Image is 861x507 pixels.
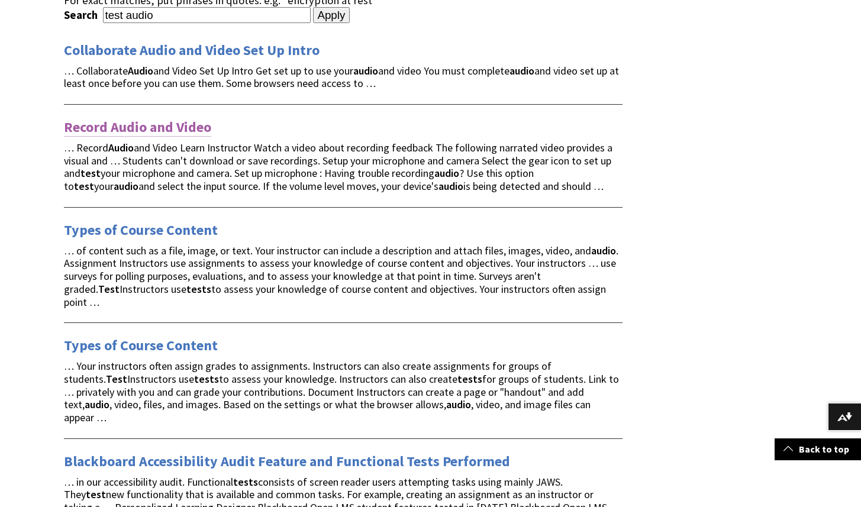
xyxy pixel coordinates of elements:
[108,141,134,154] strong: Audio
[233,475,258,489] strong: tests
[434,166,459,180] strong: audio
[353,64,378,77] strong: audio
[85,398,109,411] strong: audio
[86,487,106,501] strong: test
[64,118,211,137] a: Record Audio and Video
[80,166,101,180] strong: test
[106,372,127,386] strong: Test
[457,372,482,386] strong: tests
[128,64,153,77] strong: Audio
[64,244,618,309] span: … of content such as a file, image, or text. Your instructor can include a description and attach...
[74,179,94,193] strong: test
[186,282,211,296] strong: tests
[509,64,534,77] strong: audio
[98,282,120,296] strong: Test
[64,359,619,424] span: … Your instructors often assign grades to assignments. Instructors can also create assignments fo...
[64,8,101,22] label: Search
[64,452,510,471] a: Blackboard Accessibility Audit Feature and Functional Tests Performed
[64,221,218,240] a: Types of Course Content
[775,438,861,460] a: Back to top
[64,141,612,193] span: … Record and Video Learn Instructor Watch a video about recording feedback The following narrated...
[591,244,616,257] strong: audio
[64,64,619,91] span: … Collaborate and Video Set Up Intro Get set up to use your and video You must complete and video...
[114,179,138,193] strong: audio
[438,179,463,193] strong: audio
[64,336,218,355] a: Types of Course Content
[446,398,471,411] strong: audio
[313,7,350,24] input: Apply
[64,41,320,60] a: Collaborate Audio and Video Set Up Intro
[194,372,219,386] strong: tests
